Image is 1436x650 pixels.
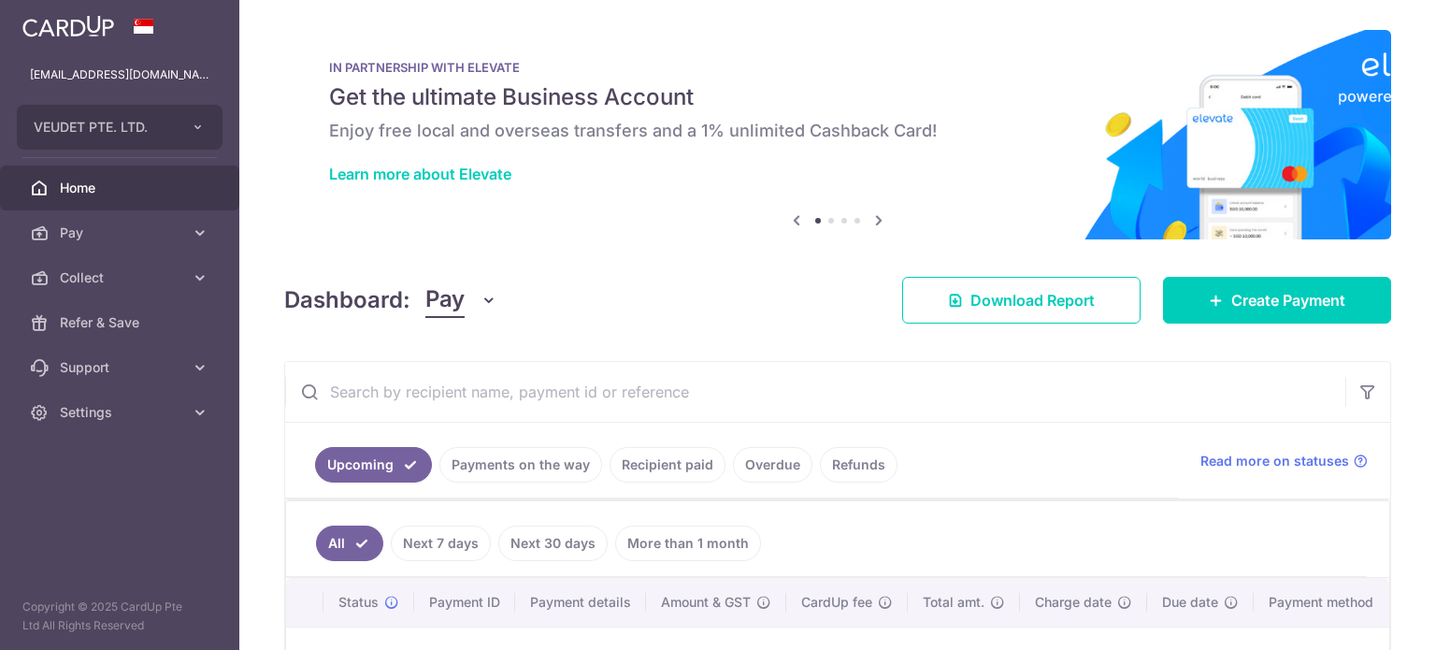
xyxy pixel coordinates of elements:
h6: Enjoy free local and overseas transfers and a 1% unlimited Cashback Card! [329,120,1346,142]
a: Next 7 days [391,526,491,561]
th: Payment details [515,578,646,627]
a: Next 30 days [498,526,608,561]
span: VEUDET PTE. LTD. [34,118,172,137]
span: Status [338,593,379,612]
span: Refer & Save [60,313,183,332]
a: More than 1 month [615,526,761,561]
a: Refunds [820,447,897,483]
span: Settings [60,403,183,422]
a: Download Report [902,277,1141,324]
a: Read more on statuses [1200,452,1368,470]
span: Pay [60,224,183,242]
input: Search by recipient name, payment id or reference [285,362,1345,422]
span: Pay [425,282,465,318]
span: Create Payment [1231,289,1345,311]
a: Upcoming [315,447,432,483]
h5: Get the ultimate Business Account [329,82,1346,112]
img: CardUp [22,15,114,37]
span: CardUp fee [801,593,872,612]
a: Create Payment [1163,277,1391,324]
span: Read more on statuses [1200,452,1349,470]
button: Pay [425,282,497,318]
button: VEUDET PTE. LTD. [17,105,223,150]
img: Renovation banner [284,30,1391,239]
span: Due date [1162,593,1218,612]
span: Support [60,358,183,377]
span: Amount & GST [661,593,751,612]
p: [EMAIL_ADDRESS][DOMAIN_NAME] [30,65,209,84]
span: Collect [60,268,183,287]
span: Download Report [970,289,1095,311]
a: Learn more about Elevate [329,165,511,183]
h4: Dashboard: [284,283,410,317]
a: Payments on the way [439,447,602,483]
a: Recipient paid [610,447,725,483]
p: IN PARTNERSHIP WITH ELEVATE [329,60,1346,75]
a: All [316,526,383,561]
a: Overdue [733,447,812,483]
th: Payment ID [414,578,515,627]
span: Home [60,179,183,197]
th: Payment method [1254,578,1396,627]
span: Charge date [1035,593,1112,612]
span: Total amt. [923,593,984,612]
